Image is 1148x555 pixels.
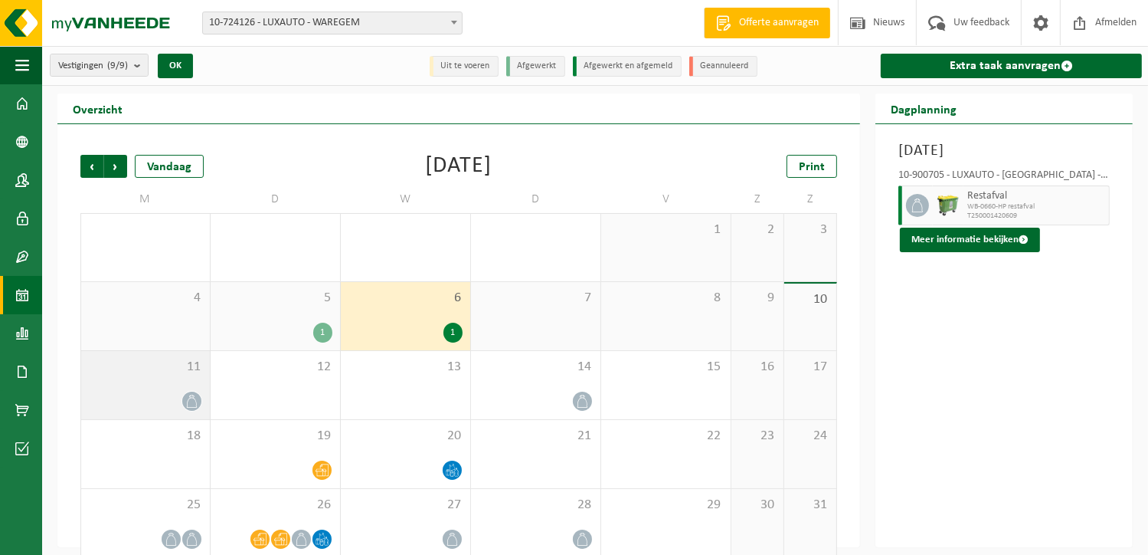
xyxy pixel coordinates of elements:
span: 1 [609,222,723,238]
span: 15 [609,359,723,376]
td: W [341,186,471,213]
h2: Dagplanning [875,94,972,123]
span: Vorige [80,155,103,178]
span: 12 [218,359,332,376]
li: Afgewerkt [506,56,565,77]
span: 10-724126 - LUXAUTO - WAREGEM [203,12,462,34]
span: 18 [89,428,202,445]
button: Meer informatie bekijken [900,228,1040,252]
span: 22 [609,428,723,445]
img: WB-0660-HPE-GN-50 [937,194,960,217]
span: 3 [792,222,829,238]
li: Afgewerkt en afgemeld [573,56,682,77]
span: 14 [479,359,593,376]
span: Offerte aanvragen [735,15,823,31]
td: D [471,186,601,213]
span: 2 [739,222,776,238]
span: Vestigingen [58,54,128,77]
span: 10 [792,291,829,308]
span: WB-0660-HP restafval [967,202,1105,212]
td: Z [784,186,837,213]
span: 26 [218,497,332,514]
count: (9/9) [107,61,128,71]
span: Volgende [104,155,127,178]
span: Restafval [967,190,1105,202]
td: Z [731,186,784,213]
span: 10-724126 - LUXAUTO - WAREGEM [202,11,463,34]
span: 9 [739,290,776,307]
td: D [211,186,341,213]
span: 5 [218,290,332,307]
span: 21 [479,428,593,445]
span: 13 [348,359,463,376]
h2: Overzicht [57,94,138,123]
span: 28 [89,222,202,238]
div: [DATE] [426,155,492,178]
span: 24 [792,428,829,445]
span: 4 [89,290,202,307]
span: 27 [348,497,463,514]
a: Extra taak aanvragen [881,54,1142,78]
td: M [80,186,211,213]
button: OK [158,54,193,78]
div: 10-900705 - LUXAUTO - [GEOGRAPHIC_DATA] - [GEOGRAPHIC_DATA] [898,170,1110,186]
span: T250001420609 [967,212,1105,221]
span: 8 [609,290,723,307]
span: 6 [348,290,463,307]
a: Offerte aanvragen [704,8,830,38]
span: 20 [348,428,463,445]
span: 17 [792,359,829,376]
span: 19 [218,428,332,445]
span: 30 [739,497,776,514]
div: 1 [443,323,463,343]
span: 16 [739,359,776,376]
div: 1 [313,323,332,343]
div: Vandaag [135,155,204,178]
span: 31 [792,497,829,514]
span: 29 [218,222,332,238]
td: V [601,186,731,213]
span: 11 [89,359,202,376]
span: 7 [479,290,593,307]
a: Print [787,155,837,178]
h3: [DATE] [898,140,1110,163]
span: 25 [89,497,202,514]
span: 31 [479,222,593,238]
li: Uit te voeren [430,56,499,77]
span: 29 [609,497,723,514]
span: 23 [739,428,776,445]
span: 28 [479,497,593,514]
li: Geannuleerd [689,56,757,77]
button: Vestigingen(9/9) [50,54,149,77]
span: Print [799,161,825,173]
span: 30 [348,222,463,238]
